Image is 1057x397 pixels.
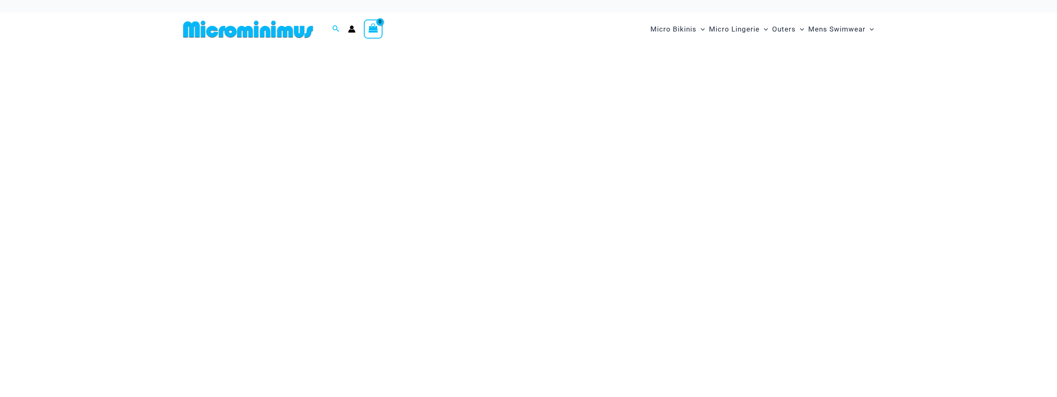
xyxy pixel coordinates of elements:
span: Menu Toggle [796,19,804,40]
a: Search icon link [332,24,340,34]
span: Menu Toggle [760,19,768,40]
nav: Site Navigation [647,15,878,43]
img: MM SHOP LOGO FLAT [180,20,316,39]
img: Waves Breaking Ocean Bikini Pack [184,55,873,288]
a: Micro LingerieMenu ToggleMenu Toggle [707,17,770,42]
span: Micro Bikinis [650,19,696,40]
a: OutersMenu ToggleMenu Toggle [770,17,806,42]
a: Micro BikinisMenu ToggleMenu Toggle [648,17,707,42]
a: Account icon link [348,25,356,33]
a: View Shopping Cart, empty [364,19,383,39]
a: Mens SwimwearMenu ToggleMenu Toggle [806,17,876,42]
span: Micro Lingerie [709,19,760,40]
span: Mens Swimwear [808,19,866,40]
span: Outers [772,19,796,40]
span: Menu Toggle [696,19,705,40]
span: Menu Toggle [866,19,874,40]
